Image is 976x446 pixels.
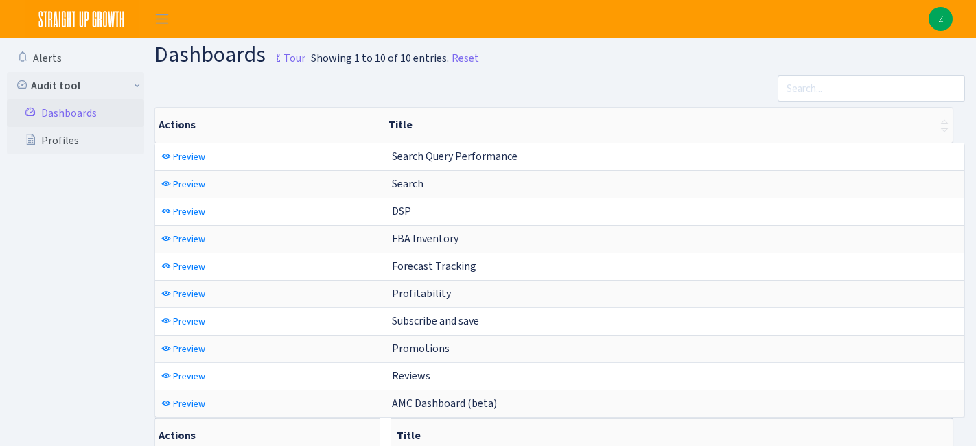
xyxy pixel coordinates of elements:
span: Preview [173,370,205,383]
span: Preview [173,315,205,328]
a: Audit tool [7,72,144,99]
a: Preview [158,174,209,195]
span: Preview [173,260,205,273]
a: Preview [158,201,209,222]
a: Reset [452,50,479,67]
span: Preview [173,178,205,191]
span: Profitability [392,286,451,301]
a: Profiles [7,127,144,154]
button: Toggle navigation [145,8,179,30]
a: Alerts [7,45,144,72]
span: Search [392,176,423,191]
a: Preview [158,283,209,305]
small: Tour [270,47,305,70]
span: Preview [173,342,205,355]
span: Forecast Tracking [392,259,476,273]
span: Preview [173,205,205,218]
a: Preview [158,366,209,387]
span: Preview [173,287,205,301]
img: Zach Belous [929,7,953,31]
a: Preview [158,256,209,277]
a: Preview [158,338,209,360]
a: Preview [158,228,209,250]
span: Subscribe and save [392,314,479,328]
a: Z [929,7,953,31]
div: Showing 1 to 10 of 10 entries. [311,50,449,67]
a: Tour [266,40,305,69]
span: Reviews [392,368,430,383]
span: Preview [173,150,205,163]
th: Actions [155,108,383,143]
h1: Dashboards [154,43,305,70]
span: Preview [173,397,205,410]
a: Preview [158,311,209,332]
span: AMC Dashboard (beta) [392,396,497,410]
span: Promotions [392,341,450,355]
a: Preview [158,393,209,414]
span: DSP [392,204,411,218]
span: FBA Inventory [392,231,458,246]
a: Dashboards [7,99,144,127]
span: Preview [173,233,205,246]
span: Search Query Performance [392,149,518,163]
th: Title : activate to sort column ascending [383,108,953,143]
input: Search... [778,75,965,102]
a: Preview [158,146,209,167]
